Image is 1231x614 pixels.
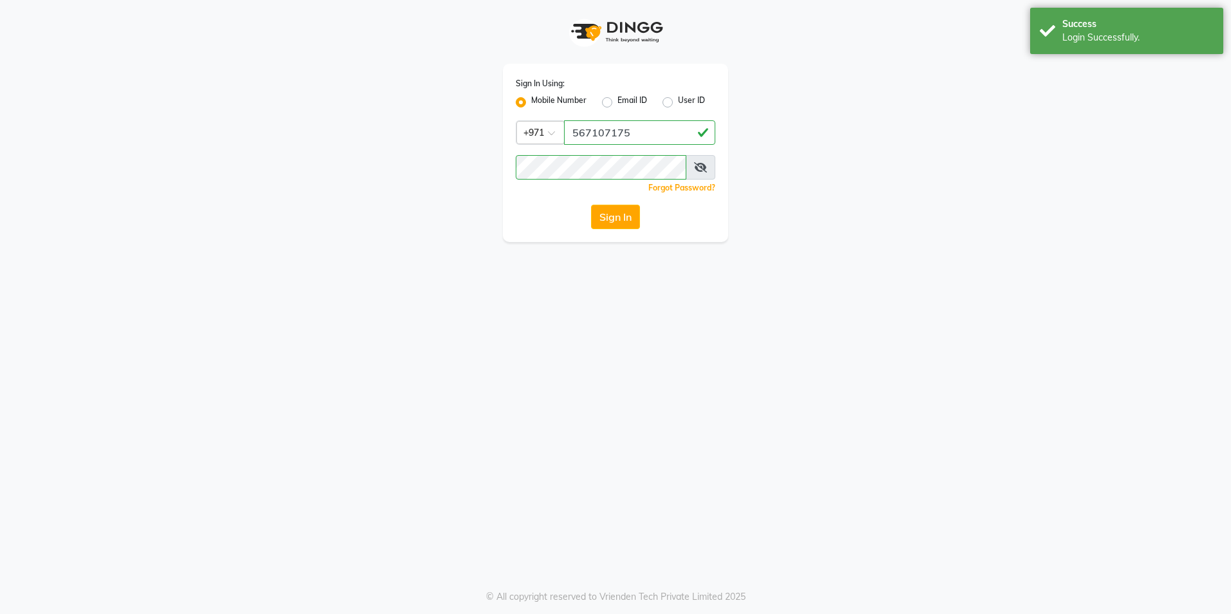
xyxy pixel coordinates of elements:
label: Sign In Using: [516,78,565,89]
div: Login Successfully. [1062,31,1214,44]
div: Success [1062,17,1214,31]
button: Sign In [591,205,640,229]
label: User ID [678,95,705,110]
img: logo1.svg [564,13,667,51]
input: Username [516,155,686,180]
label: Email ID [617,95,647,110]
a: Forgot Password? [648,183,715,192]
label: Mobile Number [531,95,587,110]
input: Username [564,120,715,145]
